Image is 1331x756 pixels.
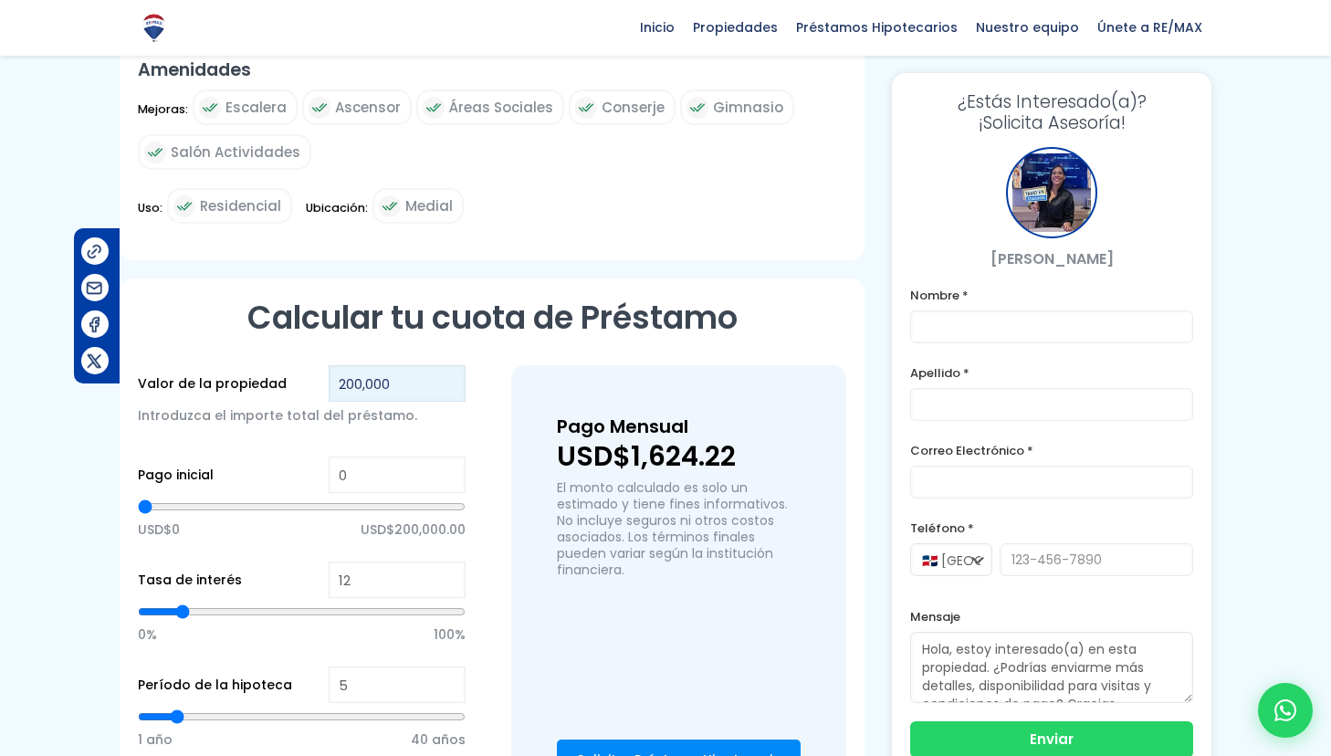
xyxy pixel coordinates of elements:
span: Propiedades [684,14,787,41]
label: Valor de la propiedad [138,373,287,395]
label: Pago inicial [138,464,214,487]
img: Compartir [85,242,104,261]
label: Correo Electrónico * [910,439,1193,462]
label: Período de la hipoteca [138,674,292,697]
span: Uso: [138,196,162,232]
span: USD$0 [138,516,180,543]
span: Residencial [200,194,281,217]
h3: Pago Mensual [557,411,801,443]
span: 100% [434,621,466,648]
p: USD$1,624.22 [557,443,801,470]
span: Ascensor [335,96,401,119]
img: check icon [144,142,166,163]
img: Compartir [85,352,104,371]
span: Medial [405,194,453,217]
span: Conserje [602,96,665,119]
textarea: Hola, estoy interesado(a) en esta propiedad. ¿Podrías enviarme más detalles, disponibilidad para ... [910,632,1193,703]
img: Logo de REMAX [138,12,170,44]
span: Mejoras: [138,98,188,133]
img: check icon [379,195,401,217]
input: 123-456-7890 [1000,543,1193,576]
h2: Calcular tu cuota de Préstamo [138,297,846,338]
input: RD$ [329,457,466,493]
label: Nombre * [910,284,1193,307]
h2: Amenidades [138,59,846,80]
span: USD$200,000.00 [361,516,466,543]
p: [PERSON_NAME] [910,247,1193,270]
input: Years [329,667,466,703]
img: check icon [575,97,597,119]
span: Gimnasio [713,96,783,119]
div: PATRICIA LEYBA [1006,147,1097,238]
span: 1 año [138,726,173,753]
span: ¿Estás Interesado(a)? [910,91,1193,112]
h3: ¡Solicita Asesoría! [910,91,1193,133]
label: Teléfono * [910,517,1193,540]
span: Nuestro equipo [967,14,1088,41]
span: Préstamos Hipotecarios [787,14,967,41]
img: check icon [423,97,445,119]
img: check icon [199,97,221,119]
span: Inicio [631,14,684,41]
img: check icon [686,97,708,119]
img: check icon [309,97,330,119]
img: check icon [173,195,195,217]
span: Introduzca el importe total del préstamo. [138,406,417,425]
label: Apellido * [910,362,1193,384]
span: Salón Actividades [171,141,300,163]
span: 0% [138,621,157,648]
span: 40 años [411,726,466,753]
span: Escalera [225,96,287,119]
label: Mensaje [910,605,1193,628]
span: Únete a RE/MAX [1088,14,1211,41]
img: Compartir [85,278,104,298]
span: Áreas Sociales [449,96,553,119]
input: % [329,562,466,598]
span: Ubicación: [306,196,368,232]
p: El monto calculado es solo un estimado y tiene fines informativos. No incluye seguros ni otros co... [557,479,801,578]
img: Compartir [85,315,104,334]
input: RD$ [329,365,466,402]
label: Tasa de interés [138,569,242,592]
